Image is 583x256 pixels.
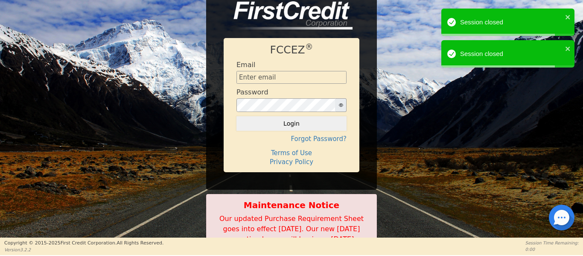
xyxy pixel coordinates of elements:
[236,88,268,96] h4: Password
[565,44,571,53] button: close
[117,240,163,246] span: All Rights Reserved.
[565,12,571,22] button: close
[4,247,163,253] p: Version 3.2.2
[236,98,335,112] input: password
[236,61,255,69] h4: Email
[219,215,364,243] span: Our updated Purchase Requirement Sheet goes into effect [DATE]. Our new [DATE] operating hours, w...
[236,158,347,166] h4: Privacy Policy
[305,42,313,51] sup: ®
[4,240,163,247] p: Copyright © 2015- 2025 First Credit Corporation.
[236,71,347,84] input: Enter email
[460,18,563,27] div: Session closed
[525,246,579,253] p: 0:00
[236,135,347,143] h4: Forgot Password?
[525,240,579,246] p: Session Time Remaining:
[236,44,347,56] h1: FCCEZ
[211,199,372,212] b: Maintenance Notice
[236,116,347,131] button: Login
[460,49,563,59] div: Session closed
[236,149,347,157] h4: Terms of Use
[224,1,353,29] img: logo-CMu_cnol.png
